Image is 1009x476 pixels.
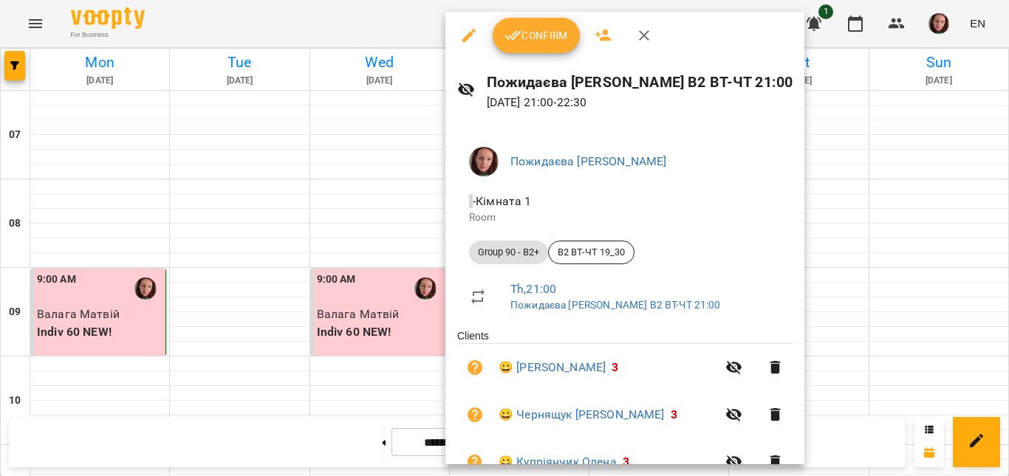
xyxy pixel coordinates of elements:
[469,147,499,176] img: 09dce9ce98c38e7399589cdc781be319.jpg
[469,194,535,208] span: - Кімната 1
[612,360,618,374] span: 3
[499,406,665,424] a: 😀 Чернящук [PERSON_NAME]
[493,18,580,53] button: Confirm
[469,210,781,225] p: Room
[499,359,606,376] a: 😀 [PERSON_NAME]
[487,71,793,94] h6: Пожидаєва [PERSON_NAME] В2 ВТ-ЧТ 21:00
[623,455,629,469] span: 3
[487,94,793,111] p: [DATE] 21:00 - 22:30
[549,246,634,259] span: В2 ВТ-ЧТ 19_30
[457,397,493,432] button: Unpaid. Bill the attendance?
[504,27,568,44] span: Confirm
[671,407,677,421] span: 3
[548,241,635,264] div: В2 ВТ-ЧТ 19_30
[510,299,721,311] a: Пожидаєва [PERSON_NAME] В2 ВТ-ЧТ 21:00
[510,282,556,296] a: Th , 21:00
[499,453,617,471] a: 😀 Купріянчик Олена
[510,154,666,168] a: Пожидаєва [PERSON_NAME]
[457,350,493,385] button: Unpaid. Bill the attendance?
[469,246,548,259] span: Group 90 - B2+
